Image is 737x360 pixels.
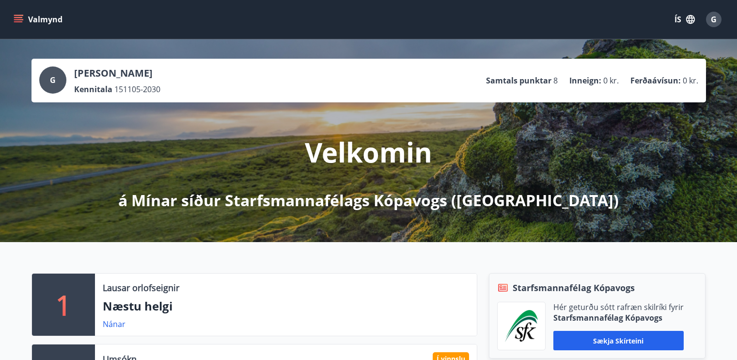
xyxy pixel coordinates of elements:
p: á Mínar síður Starfsmannafélags Kópavogs ([GEOGRAPHIC_DATA]) [118,190,619,211]
button: G [702,8,725,31]
span: 0 kr. [683,75,698,86]
button: menu [12,11,66,28]
span: G [50,75,56,85]
p: 1 [56,286,71,323]
p: [PERSON_NAME] [74,66,160,80]
p: Lausar orlofseignir [103,281,179,294]
p: Hér geturðu sótt rafræn skilríki fyrir [553,302,684,312]
p: Inneign : [569,75,601,86]
span: G [711,14,717,25]
p: Starfsmannafélag Kópavogs [553,312,684,323]
img: x5MjQkxwhnYn6YREZUTEa9Q4KsBUeQdWGts9Dj4O.png [505,310,538,342]
p: Velkomin [305,133,432,170]
button: Sækja skírteini [553,331,684,350]
p: Næstu helgi [103,298,469,314]
p: Kennitala [74,84,112,95]
span: Starfsmannafélag Kópavogs [513,281,635,294]
span: 151105-2030 [114,84,160,95]
p: Samtals punktar [486,75,551,86]
span: 8 [553,75,558,86]
p: Ferðaávísun : [630,75,681,86]
a: Nánar [103,319,125,329]
span: 0 kr. [603,75,619,86]
button: ÍS [669,11,700,28]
